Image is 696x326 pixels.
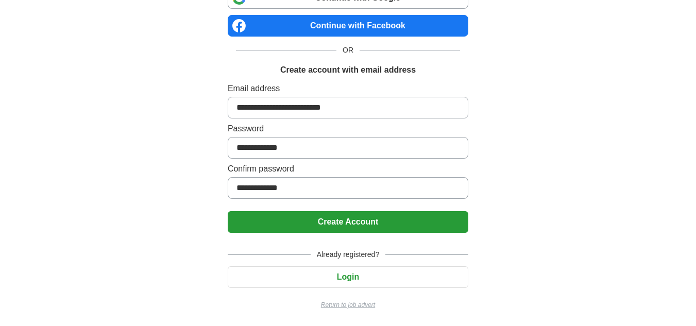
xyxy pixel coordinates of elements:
label: Confirm password [228,163,468,175]
button: Create Account [228,211,468,233]
a: Login [228,272,468,281]
a: Return to job advert [228,300,468,310]
h1: Create account with email address [280,64,416,76]
a: Continue with Facebook [228,15,468,37]
span: Already registered? [311,249,385,260]
button: Login [228,266,468,288]
label: Password [228,123,468,135]
label: Email address [228,82,468,95]
span: OR [336,45,360,56]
